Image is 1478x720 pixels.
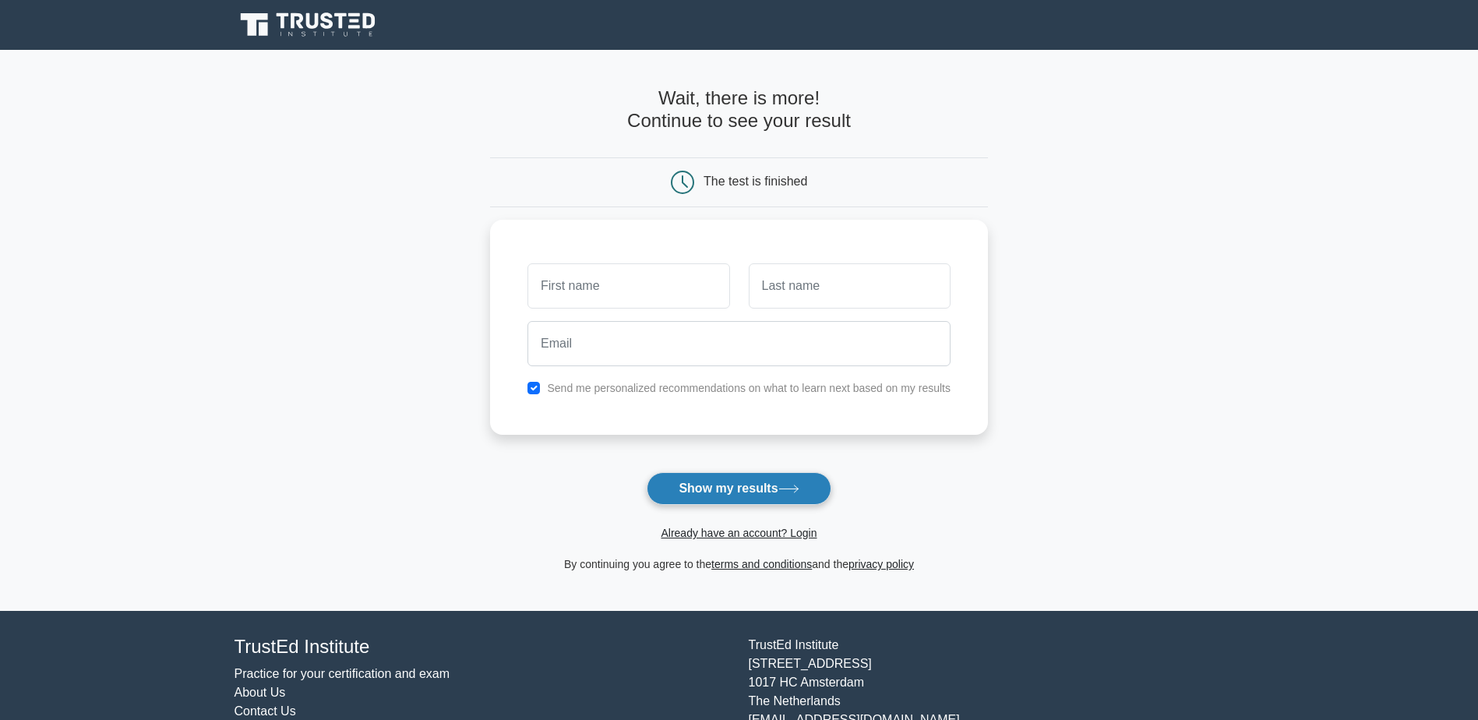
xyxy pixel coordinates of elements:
[749,263,951,309] input: Last name
[647,472,831,505] button: Show my results
[235,704,296,718] a: Contact Us
[527,263,729,309] input: First name
[704,175,807,188] div: The test is finished
[490,87,988,132] h4: Wait, there is more! Continue to see your result
[527,321,951,366] input: Email
[235,636,730,658] h4: TrustEd Institute
[848,558,914,570] a: privacy policy
[661,527,817,539] a: Already have an account? Login
[235,686,286,699] a: About Us
[235,667,450,680] a: Practice for your certification and exam
[547,382,951,394] label: Send me personalized recommendations on what to learn next based on my results
[711,558,812,570] a: terms and conditions
[481,555,997,574] div: By continuing you agree to the and the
